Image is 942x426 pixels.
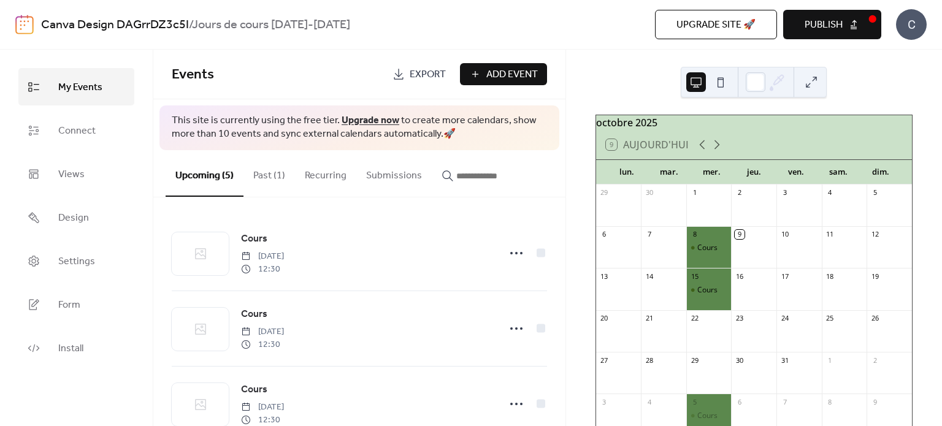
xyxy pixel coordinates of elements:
[686,243,732,253] div: Cours
[690,397,699,406] div: 5
[780,188,789,197] div: 3
[780,397,789,406] div: 7
[645,272,654,281] div: 14
[241,306,267,322] a: Cours
[825,356,835,365] div: 1
[735,272,744,281] div: 16
[825,314,835,323] div: 25
[189,13,192,37] b: /
[691,160,733,184] div: mer.
[697,243,718,253] div: Cours
[896,9,927,40] div: C
[825,272,835,281] div: 18
[686,285,732,295] div: Cours
[295,150,356,196] button: Recurring
[676,18,756,32] span: Upgrade site 🚀
[655,10,777,39] button: Upgrade site 🚀
[58,208,89,227] span: Design
[241,325,284,338] span: [DATE]
[805,18,843,32] span: Publish
[241,231,267,247] a: Cours
[600,356,609,365] div: 27
[780,314,789,323] div: 24
[18,68,134,105] a: My Events
[783,10,881,39] button: Publish
[690,188,699,197] div: 1
[342,111,399,130] a: Upgrade now
[645,397,654,406] div: 4
[58,295,80,314] span: Form
[192,13,350,37] b: Jours de cours [DATE]-[DATE]
[486,67,538,82] span: Add Event
[825,397,835,406] div: 8
[58,78,102,97] span: My Events
[870,230,879,239] div: 12
[241,338,284,351] span: 12:30
[18,112,134,149] a: Connect
[241,232,267,246] span: Cours
[41,13,189,37] a: Canva Design DAGrrDZ3c5I
[648,160,691,184] div: mar.
[690,230,699,239] div: 8
[780,230,789,239] div: 10
[645,188,654,197] div: 30
[686,411,732,421] div: Cours
[241,382,267,398] a: Cours
[600,314,609,323] div: 20
[645,230,654,239] div: 7
[241,307,267,322] span: Cours
[58,165,85,184] span: Views
[775,160,818,184] div: ven.
[58,121,96,140] span: Connect
[172,114,547,142] span: This site is currently using the free tier. to create more calendars, show more than 10 events an...
[600,188,609,197] div: 29
[600,397,609,406] div: 3
[241,250,284,263] span: [DATE]
[606,160,648,184] div: lun.
[15,15,34,34] img: logo
[172,61,214,88] span: Events
[735,188,744,197] div: 2
[870,314,879,323] div: 26
[58,339,83,358] span: Install
[243,150,295,196] button: Past (1)
[58,252,95,271] span: Settings
[600,272,609,281] div: 13
[735,314,744,323] div: 23
[870,272,879,281] div: 19
[356,150,432,196] button: Submissions
[870,188,879,197] div: 5
[860,160,902,184] div: dim.
[690,356,699,365] div: 29
[870,397,879,406] div: 9
[410,67,446,82] span: Export
[645,314,654,323] div: 21
[690,314,699,323] div: 22
[383,63,455,85] a: Export
[460,63,547,85] button: Add Event
[697,285,718,295] div: Cours
[697,411,718,421] div: Cours
[18,242,134,280] a: Settings
[780,356,789,365] div: 31
[870,356,879,365] div: 2
[18,199,134,236] a: Design
[18,155,134,192] a: Views
[733,160,775,184] div: jeu.
[780,272,789,281] div: 17
[735,397,744,406] div: 6
[735,230,744,239] div: 9
[241,382,267,397] span: Cours
[241,401,284,414] span: [DATE]
[241,263,284,276] span: 12:30
[18,329,134,367] a: Install
[18,286,134,323] a: Form
[596,115,912,130] div: octobre 2025
[818,160,860,184] div: sam.
[825,230,835,239] div: 11
[166,150,243,197] button: Upcoming (5)
[690,272,699,281] div: 15
[645,356,654,365] div: 28
[825,188,835,197] div: 4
